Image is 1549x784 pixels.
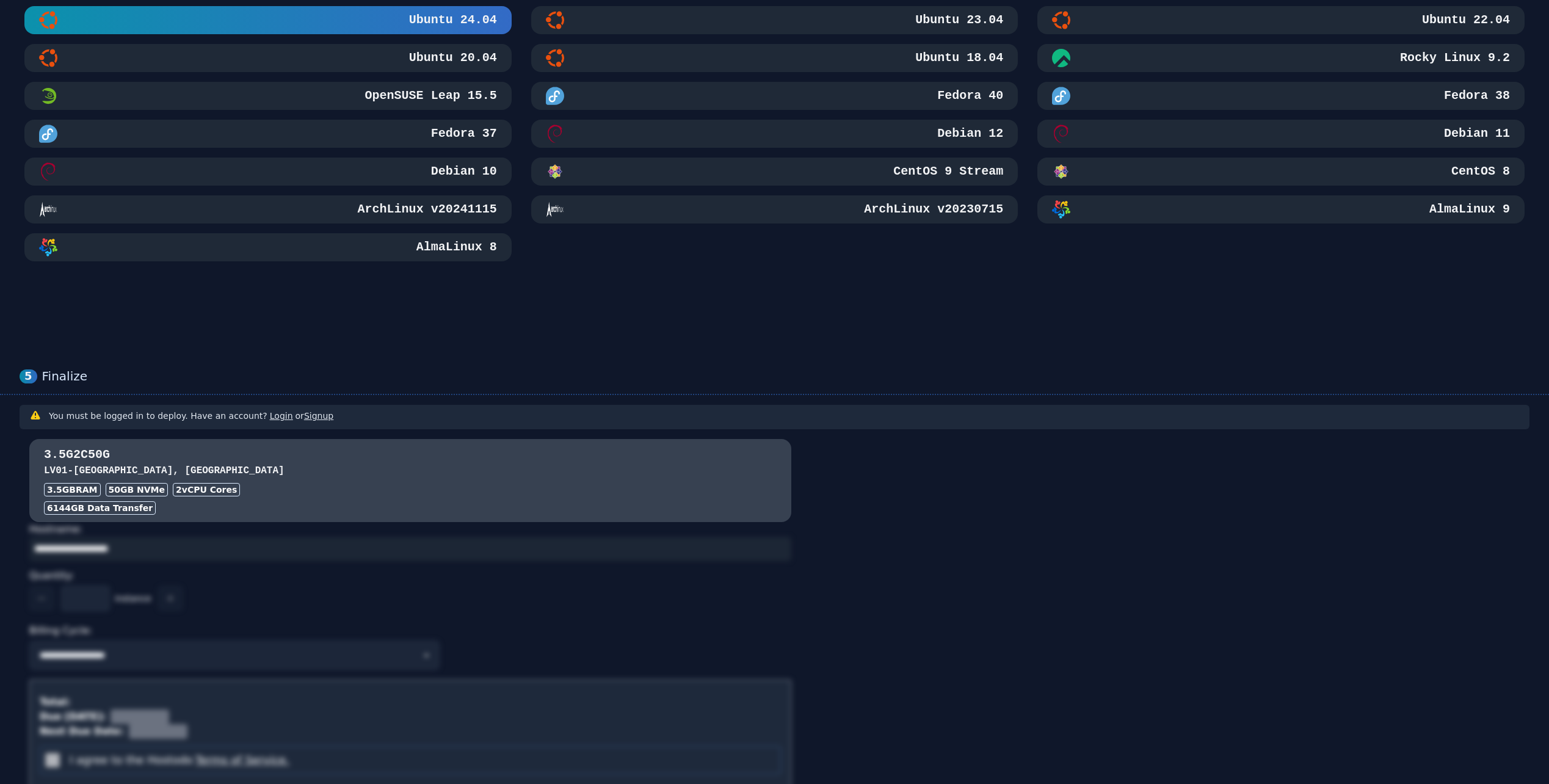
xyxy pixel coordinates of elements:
img: ArchLinux v20241115 [39,200,57,219]
div: 5 [20,369,37,383]
div: 50 GB NVMe [106,483,169,496]
div: Quantity: [29,566,791,586]
h3: Ubuntu 23.04 [913,12,1003,29]
button: ArchLinux v20241115ArchLinux v20241115 [24,195,512,223]
div: 6144 GB Data Transfer [44,501,156,515]
button: AlmaLinux 8AlmaLinux 8 [24,233,512,261]
a: Login [270,411,293,421]
button: OpenSUSE Leap 15.5 MinimalOpenSUSE Leap 15.5 [24,82,512,110]
div: Finalize [42,369,1529,384]
h3: Debian 10 [429,163,497,180]
button: Fedora 38Fedora 38 [1037,82,1525,110]
img: Debian 11 [1052,125,1070,143]
h3: ArchLinux v20230715 [862,201,1003,218]
img: Fedora 37 [39,125,57,143]
h3: Fedora 37 [429,125,497,142]
h3: ArchLinux v20241115 [355,201,497,218]
button: CentOS 9 StreamCentOS 9 Stream [531,158,1018,186]
div: 3.5GB RAM [44,483,101,496]
h3: Ubuntu 22.04 [1420,12,1510,29]
button: Ubuntu 22.04Ubuntu 22.04 [1037,6,1525,34]
img: Ubuntu 24.04 [39,11,57,29]
h3: Fedora 40 [935,87,1003,104]
div: Due [DATE]: [40,710,106,724]
h3: LV01 - [GEOGRAPHIC_DATA], [GEOGRAPHIC_DATA] [44,463,777,478]
h3: You must be logged in to deploy. Have an account? or [49,410,333,422]
div: Total: [40,695,70,710]
div: Hostname: [29,522,791,561]
button: Ubuntu 24.04Ubuntu 24.04 [24,6,512,34]
button: Ubuntu 23.04Ubuntu 23.04 [531,6,1018,34]
h3: Ubuntu 18.04 [913,49,1003,67]
h3: OpenSUSE Leap 15.5 [363,87,497,104]
img: AlmaLinux 8 [39,238,57,256]
button: Debian 12Debian 12 [531,120,1018,148]
img: CentOS 8 [1052,162,1070,181]
h3: Ubuntu 20.04 [407,49,497,67]
h3: Rocky Linux 9.2 [1398,49,1510,67]
button: Debian 10Debian 10 [24,158,512,186]
button: AlmaLinux 9AlmaLinux 9 [1037,195,1525,223]
h3: Ubuntu 24.04 [407,12,497,29]
img: ArchLinux v20230715 [546,200,564,219]
img: Rocky Linux 9.2 [1052,49,1070,67]
button: Fedora 37Fedora 37 [24,120,512,148]
img: Ubuntu 20.04 [39,49,57,67]
img: Debian 10 [39,162,57,181]
h3: AlmaLinux 9 [1427,201,1510,218]
label: I agree to the Hostodo [70,752,289,769]
img: Ubuntu 18.04 [546,49,564,67]
img: Ubuntu 22.04 [1052,11,1070,29]
img: OpenSUSE Leap 15.5 Minimal [39,87,57,105]
a: Terms of Service. [193,753,289,766]
img: Fedora 40 [546,87,564,105]
a: Signup [304,411,333,421]
img: Ubuntu 23.04 [546,11,564,29]
button: CentOS 8CentOS 8 [1037,158,1525,186]
h3: Debian 12 [935,125,1003,142]
span: instance [115,592,151,604]
img: Fedora 38 [1052,87,1070,105]
img: AlmaLinux 9 [1052,200,1070,219]
div: Next Due Date: [40,724,124,739]
img: Debian 12 [546,125,564,143]
h3: 3.5G2C50G [44,446,777,463]
button: Ubuntu 20.04Ubuntu 20.04 [24,44,512,72]
button: ArchLinux v20230715ArchLinux v20230715 [531,195,1018,223]
div: Billing Cycle: [29,621,791,641]
h3: CentOS 9 Stream [891,163,1003,180]
h3: Debian 11 [1442,125,1510,142]
h3: CentOS 8 [1449,163,1510,180]
button: Ubuntu 18.04Ubuntu 18.04 [531,44,1018,72]
h3: Fedora 38 [1442,87,1510,104]
h3: AlmaLinux 8 [414,239,497,256]
img: CentOS 9 Stream [546,162,564,181]
button: I agree to the Hostodo [193,752,289,769]
button: Debian 11Debian 11 [1037,120,1525,148]
div: 2 vCPU Cores [173,483,240,496]
button: Fedora 40Fedora 40 [531,82,1018,110]
button: Rocky Linux 9.2Rocky Linux 9.2 [1037,44,1525,72]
